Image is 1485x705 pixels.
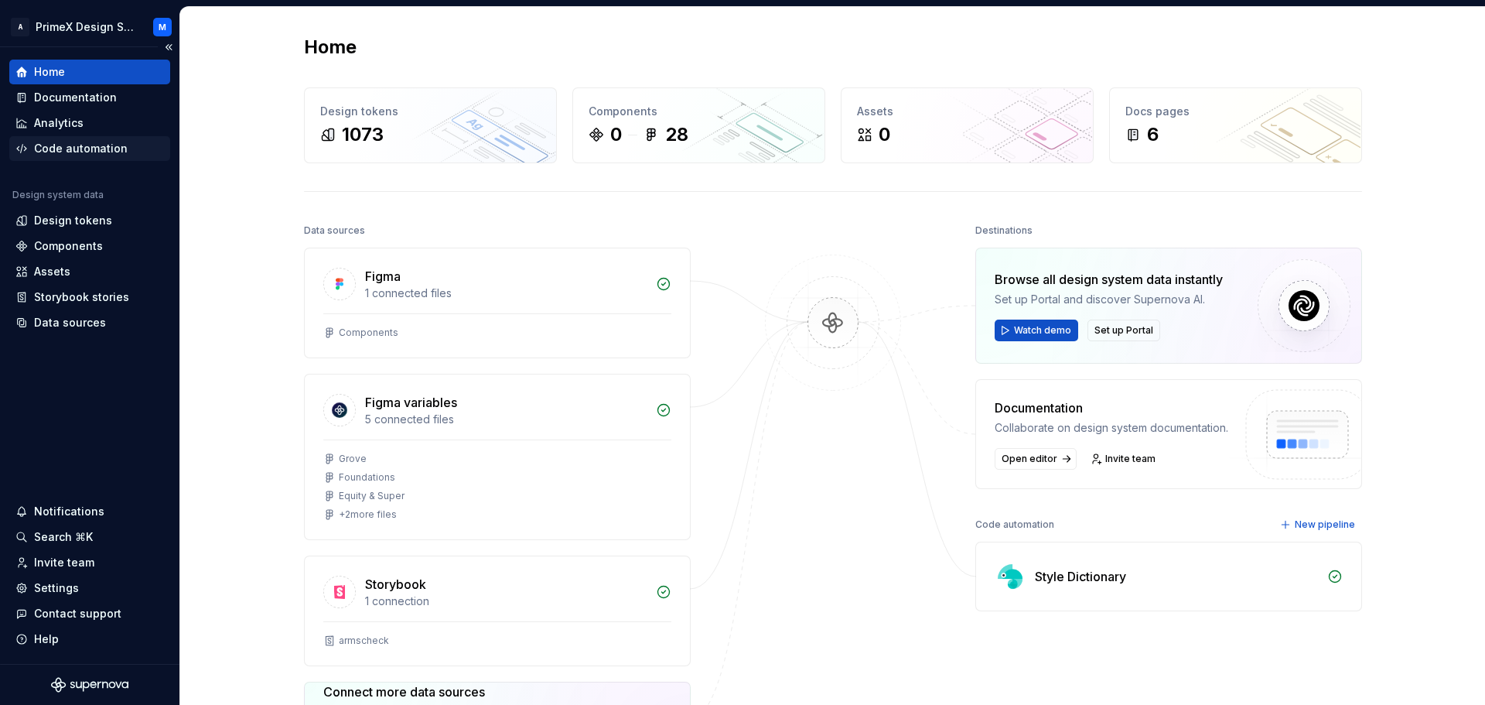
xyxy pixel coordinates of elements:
[34,90,117,105] div: Documentation
[1125,104,1346,119] div: Docs pages
[34,238,103,254] div: Components
[9,208,170,233] a: Design tokens
[365,412,647,427] div: 5 connected files
[9,111,170,135] a: Analytics
[34,115,84,131] div: Analytics
[304,374,691,540] a: Figma variables5 connected filesGroveFoundationsEquity & Super+2more files
[304,248,691,358] a: Figma1 connected filesComponents
[342,122,384,147] div: 1073
[1087,320,1160,341] button: Set up Portal
[34,504,104,519] div: Notifications
[34,315,106,330] div: Data sources
[9,60,170,84] a: Home
[1002,453,1057,465] span: Open editor
[365,594,647,609] div: 1 connection
[9,234,170,258] a: Components
[9,310,170,335] a: Data sources
[34,580,79,596] div: Settings
[158,36,179,58] button: Collapse sidebar
[339,327,398,339] div: Components
[1014,324,1071,337] span: Watch demo
[304,220,365,241] div: Data sources
[365,267,401,286] div: Figma
[975,220,1033,241] div: Destinations
[51,677,128,693] svg: Supernova Logo
[995,270,1223,289] div: Browse all design system data instantly
[339,635,389,647] div: armscheck
[879,122,890,147] div: 0
[1035,567,1126,586] div: Style Dictionary
[9,601,170,626] button: Contact support
[572,87,825,163] a: Components028
[1295,518,1355,531] span: New pipeline
[365,393,457,412] div: Figma variables
[1086,448,1162,470] a: Invite team
[12,189,104,201] div: Design system data
[34,606,121,621] div: Contact support
[3,10,176,43] button: APrimeX Design SystemM
[9,627,170,652] button: Help
[610,122,622,147] div: 0
[9,550,170,575] a: Invite team
[323,683,541,701] div: Connect more data sources
[841,87,1094,163] a: Assets0
[1105,453,1156,465] span: Invite team
[365,575,426,594] div: Storybook
[365,286,647,301] div: 1 connected files
[995,320,1078,341] button: Watch demo
[339,508,397,521] div: + 2 more files
[34,213,112,228] div: Design tokens
[9,499,170,524] button: Notifications
[34,529,93,545] div: Search ⌘K
[9,285,170,310] a: Storybook stories
[34,289,129,305] div: Storybook stories
[9,525,170,549] button: Search ⌘K
[304,87,557,163] a: Design tokens1073
[1147,122,1159,147] div: 6
[159,21,166,33] div: M
[36,19,135,35] div: PrimeX Design System
[995,292,1223,307] div: Set up Portal and discover Supernova AI.
[589,104,809,119] div: Components
[995,399,1228,417] div: Documentation
[320,104,541,119] div: Design tokens
[304,35,357,60] h2: Home
[339,490,405,502] div: Equity & Super
[11,18,29,36] div: A
[1275,514,1362,536] button: New pipeline
[339,471,395,484] div: Foundations
[1094,324,1153,337] span: Set up Portal
[34,631,59,647] div: Help
[34,64,65,80] div: Home
[995,448,1077,470] a: Open editor
[857,104,1077,119] div: Assets
[9,85,170,110] a: Documentation
[34,555,94,570] div: Invite team
[975,514,1054,536] div: Code automation
[9,576,170,601] a: Settings
[304,556,691,666] a: Storybook1 connectionarmscheck
[34,264,70,279] div: Assets
[9,136,170,161] a: Code automation
[339,453,367,465] div: Grove
[9,259,170,284] a: Assets
[665,122,688,147] div: 28
[1109,87,1362,163] a: Docs pages6
[995,420,1228,436] div: Collaborate on design system documentation.
[34,141,128,156] div: Code automation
